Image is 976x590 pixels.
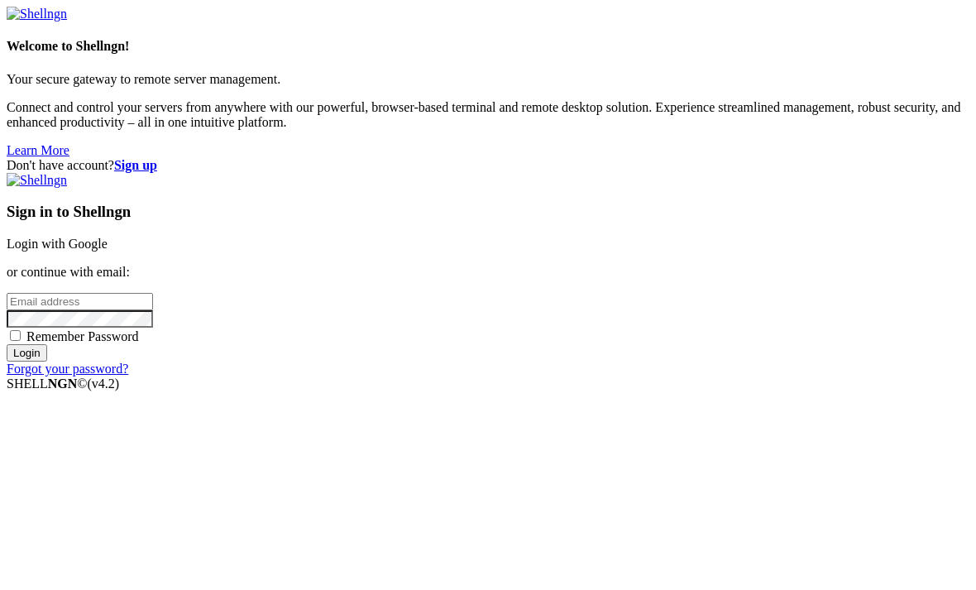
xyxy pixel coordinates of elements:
p: Connect and control your servers from anywhere with our powerful, browser-based terminal and remo... [7,100,969,130]
span: 4.2.0 [88,377,120,391]
p: Your secure gateway to remote server management. [7,72,969,87]
input: Email address [7,293,153,310]
a: Learn More [7,143,69,157]
span: Remember Password [26,329,139,343]
a: Forgot your password? [7,362,128,376]
a: Login with Google [7,237,108,251]
img: Shellngn [7,7,67,22]
div: Don't have account? [7,158,969,173]
a: Sign up [114,158,157,172]
span: SHELL © [7,377,119,391]
b: NGN [48,377,78,391]
input: Login [7,344,47,362]
h4: Welcome to Shellngn! [7,39,969,54]
img: Shellngn [7,173,67,188]
p: or continue with email: [7,265,969,280]
input: Remember Password [10,330,21,341]
h3: Sign in to Shellngn [7,203,969,221]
